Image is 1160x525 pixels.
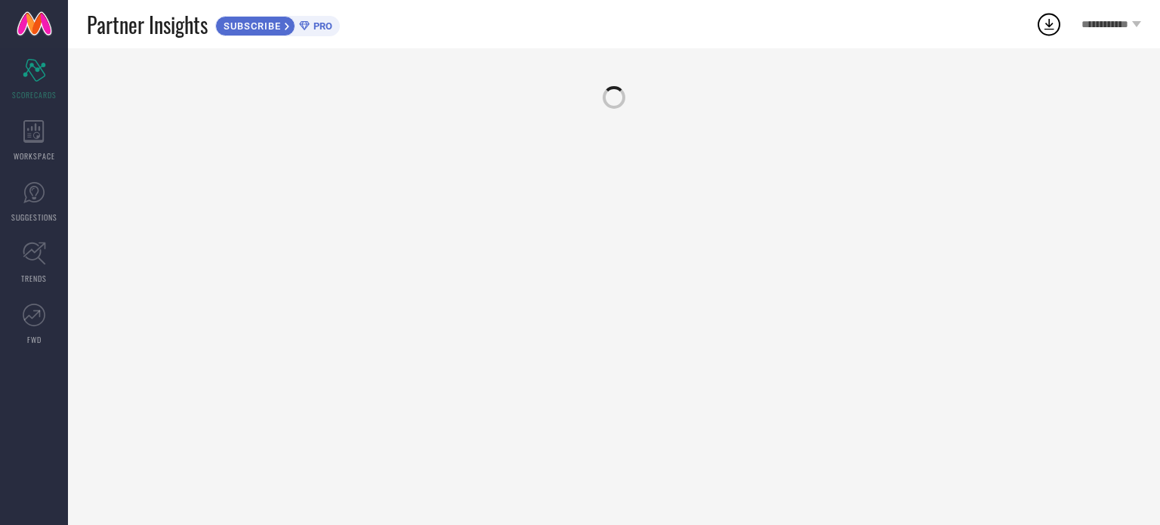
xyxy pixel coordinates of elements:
[1035,11,1063,38] div: Open download list
[310,20,332,32] span: PRO
[215,12,340,36] a: SUBSCRIBEPRO
[14,150,55,162] span: WORKSPACE
[11,212,57,223] span: SUGGESTIONS
[27,334,42,345] span: FWD
[87,9,208,40] span: Partner Insights
[12,89,57,100] span: SCORECARDS
[216,20,285,32] span: SUBSCRIBE
[21,273,47,284] span: TRENDS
